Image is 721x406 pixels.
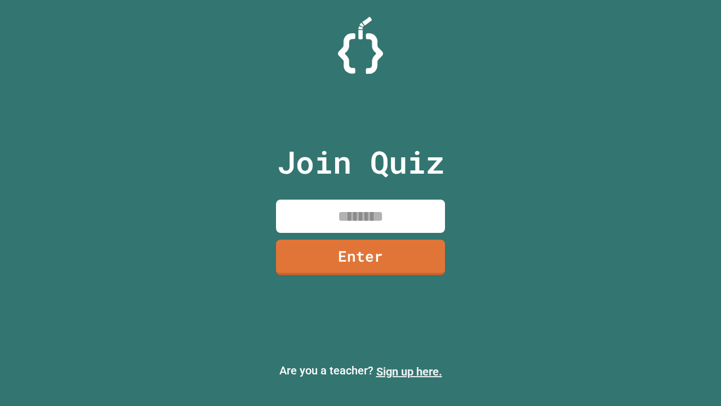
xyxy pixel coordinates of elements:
iframe: chat widget [627,312,710,360]
p: Are you a teacher? [9,362,712,380]
a: Enter [276,240,445,275]
p: Join Quiz [277,139,444,186]
img: Logo.svg [338,17,383,74]
a: Sign up here. [376,365,442,378]
iframe: chat widget [674,361,710,395]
